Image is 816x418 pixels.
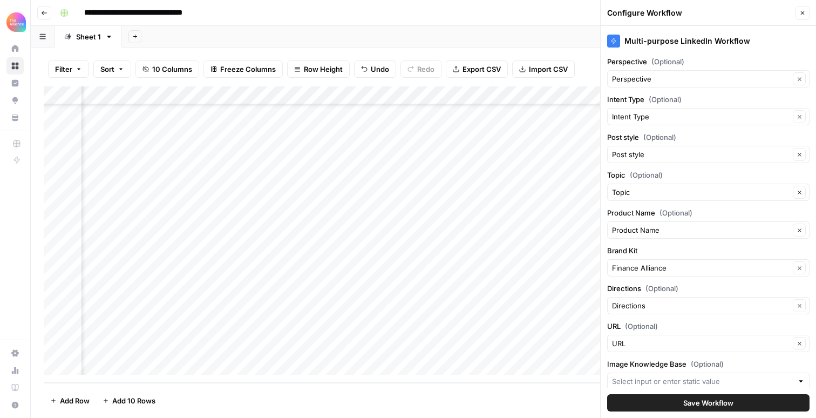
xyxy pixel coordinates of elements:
[304,64,343,75] span: Row Height
[76,31,101,42] div: Sheet 1
[659,207,692,218] span: (Optional)
[6,57,24,75] a: Browse
[607,394,810,412] button: Save Workflow
[607,245,810,256] label: Brand Kit
[112,395,155,406] span: Add 10 Rows
[612,111,790,122] input: Intent Type
[691,359,724,369] span: (Optional)
[612,149,790,160] input: Post style
[612,262,790,273] input: Finance Alliance
[44,392,96,409] button: Add Row
[512,60,575,78] button: Import CSV
[60,395,90,406] span: Add Row
[607,207,810,218] label: Product Name
[612,225,790,235] input: Product Name
[607,321,810,332] label: URL
[100,64,114,75] span: Sort
[6,345,24,362] a: Settings
[612,73,790,84] input: Perspective
[607,35,810,48] div: Multi-purpose LinkedIn Workflow
[607,132,810,143] label: Post style
[612,338,790,349] input: URL
[607,56,810,67] label: Perspective
[649,94,682,105] span: (Optional)
[203,60,283,78] button: Freeze Columns
[607,359,810,369] label: Image Knowledge Base
[645,283,678,294] span: (Optional)
[6,92,24,109] a: Opportunities
[612,300,790,311] input: Directions
[6,40,24,57] a: Home
[6,379,24,396] a: Learning Hub
[463,64,501,75] span: Export CSV
[6,75,24,92] a: Insights
[287,60,350,78] button: Row Height
[643,132,676,143] span: (Optional)
[371,64,389,75] span: Undo
[6,12,26,32] img: Alliance Logo
[135,60,199,78] button: 10 Columns
[446,60,508,78] button: Export CSV
[417,64,434,75] span: Redo
[96,392,162,409] button: Add 10 Rows
[625,321,658,332] span: (Optional)
[6,362,24,379] a: Usage
[607,283,810,294] label: Directions
[48,60,89,78] button: Filter
[612,376,793,387] input: Select input or enter static value
[607,94,810,105] label: Intent Type
[651,56,684,67] span: (Optional)
[612,187,790,198] input: Topic
[6,9,24,36] button: Workspace: Alliance
[529,64,568,75] span: Import CSV
[55,26,122,48] a: Sheet 1
[152,64,192,75] span: 10 Columns
[93,60,131,78] button: Sort
[6,396,24,414] button: Help + Support
[6,109,24,126] a: Your Data
[630,170,663,180] span: (Optional)
[220,64,276,75] span: Freeze Columns
[683,397,733,408] span: Save Workflow
[354,60,396,78] button: Undo
[607,170,810,180] label: Topic
[55,64,72,75] span: Filter
[400,60,441,78] button: Redo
